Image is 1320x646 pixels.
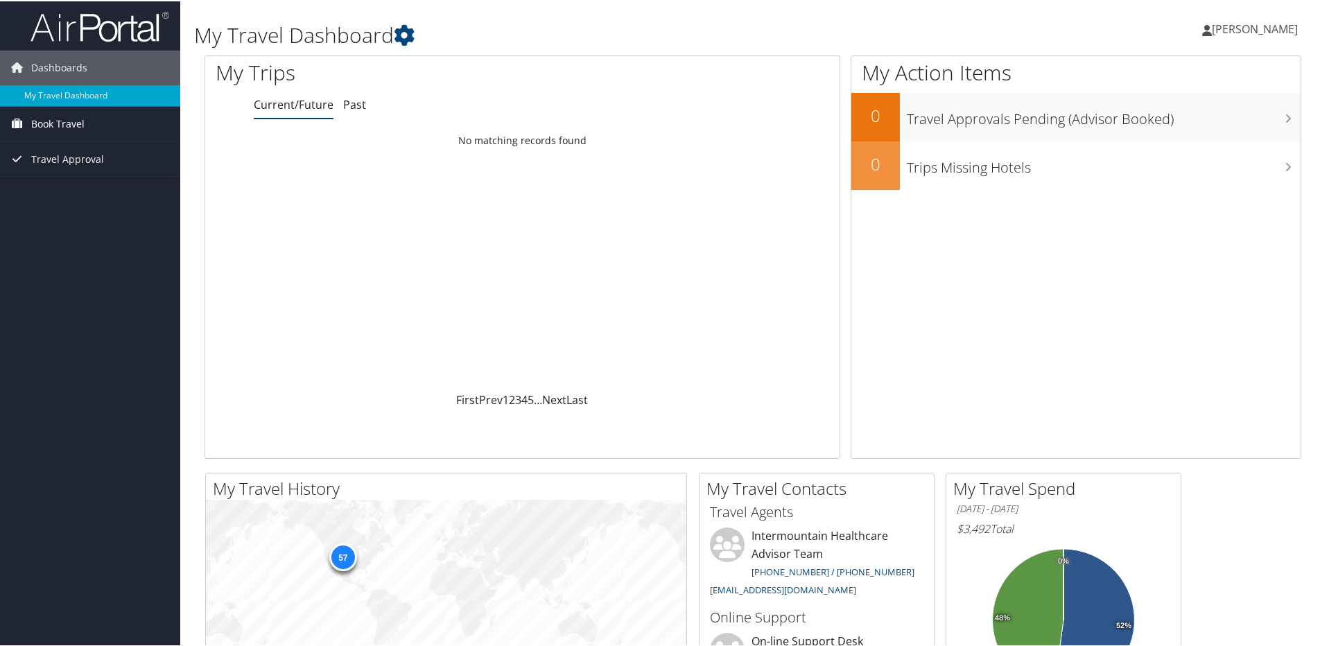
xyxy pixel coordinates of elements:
[710,501,923,521] h3: Travel Agents
[907,150,1301,176] h3: Trips Missing Hotels
[213,475,686,499] h2: My Travel History
[216,57,565,86] h1: My Trips
[907,101,1301,128] h3: Travel Approvals Pending (Advisor Booked)
[710,606,923,626] h3: Online Support
[31,141,104,175] span: Travel Approval
[1116,620,1131,629] tspan: 52%
[566,391,588,406] a: Last
[752,564,914,577] a: [PHONE_NUMBER] / [PHONE_NUMBER]
[503,391,509,406] a: 1
[851,103,900,126] h2: 0
[509,391,515,406] a: 2
[1212,20,1298,35] span: [PERSON_NAME]
[456,391,479,406] a: First
[515,391,521,406] a: 3
[710,582,856,595] a: [EMAIL_ADDRESS][DOMAIN_NAME]
[205,127,840,152] td: No matching records found
[851,57,1301,86] h1: My Action Items
[957,501,1170,514] h6: [DATE] - [DATE]
[479,391,503,406] a: Prev
[851,91,1301,140] a: 0Travel Approvals Pending (Advisor Booked)
[703,526,930,600] li: Intermountain Healthcare Advisor Team
[31,105,85,140] span: Book Travel
[706,475,934,499] h2: My Travel Contacts
[542,391,566,406] a: Next
[194,19,939,49] h1: My Travel Dashboard
[1058,556,1069,564] tspan: 0%
[31,49,87,84] span: Dashboards
[534,391,542,406] span: …
[1202,7,1312,49] a: [PERSON_NAME]
[343,96,366,111] a: Past
[953,475,1181,499] h2: My Travel Spend
[254,96,333,111] a: Current/Future
[957,520,1170,535] h6: Total
[995,613,1010,621] tspan: 48%
[957,520,990,535] span: $3,492
[851,140,1301,189] a: 0Trips Missing Hotels
[329,542,356,570] div: 57
[521,391,528,406] a: 4
[31,9,169,42] img: airportal-logo.png
[528,391,534,406] a: 5
[851,151,900,175] h2: 0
